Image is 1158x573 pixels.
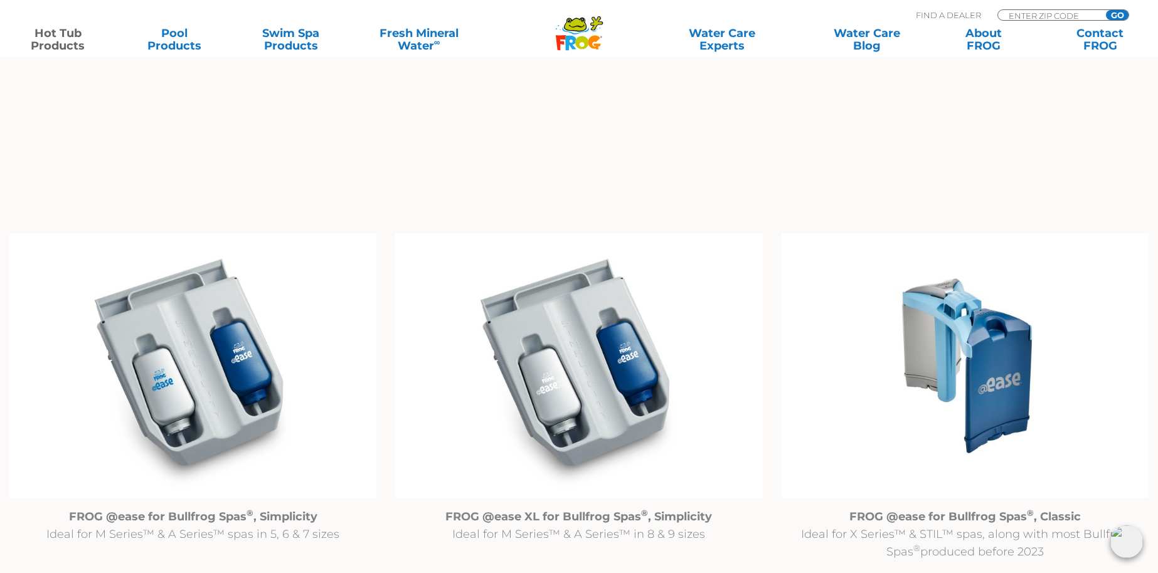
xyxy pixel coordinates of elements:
strong: FROG @ease for Bullfrog Spas , Simplicity [69,510,317,523]
p: Ideal for M Series™ & A Series™ in 8 & 9 sizes [395,508,762,543]
a: PoolProducts [129,27,220,52]
p: Find A Dealer [916,9,981,21]
strong: FROG @ease XL for Bullfrog Spas , Simplicity [445,510,712,523]
a: Water CareBlog [822,27,912,52]
sup: ® [913,543,920,553]
p: Ideal for M Series™ & A Series™ spas in 5, 6 & 7 sizes [9,508,376,543]
img: Untitled design (94) [782,233,1149,498]
p: Ideal for X Series™ & STIL™ spas, along with most Bullfrog Spas produced before 2023 [782,508,1149,560]
a: Swim SpaProducts [246,27,336,52]
img: @ease_Bullfrog_FROG @easeXL for Bullfrog Spas with Filter [395,233,762,498]
input: GO [1106,10,1129,20]
a: Hot TubProducts [13,27,103,52]
img: openIcon [1110,525,1143,558]
a: ContactFROG [1054,27,1145,52]
sup: ® [247,508,253,518]
strong: FROG @ease for Bullfrog Spas , Classic [849,510,1081,523]
sup: ® [641,508,648,518]
sup: ® [1027,508,1034,518]
sup: ∞ [434,37,440,47]
a: Water CareExperts [649,27,796,52]
input: Zip Code Form [1007,10,1092,21]
a: AboutFROG [938,27,1029,52]
a: Fresh MineralWater∞ [362,27,475,52]
img: @ease_Bullfrog_FROG @ease R180 for Bullfrog Spas with Filter [9,233,376,498]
